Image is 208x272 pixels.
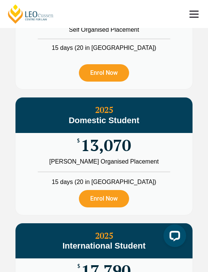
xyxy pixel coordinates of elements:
iframe: LiveChat chat widget [157,221,189,253]
li: 15 days (20 in [GEOGRAPHIC_DATA]) [15,172,193,186]
span: $ [77,139,80,144]
h3: 2025 [15,231,193,251]
a: Enrol Now [79,190,129,207]
span: Domestic Student [69,116,139,125]
a: [PERSON_NAME] Centre for Law [7,4,55,24]
div: Self Organised Placement [21,27,187,33]
span: International Student [63,241,146,250]
a: Enrol Now [79,64,129,82]
li: 15 days (20 in [GEOGRAPHIC_DATA]) [15,39,193,51]
h3: 2025 [15,105,193,125]
div: [PERSON_NAME] Organised Placement [21,158,187,166]
span: 13,070 [81,139,131,152]
span: $ [77,264,80,269]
